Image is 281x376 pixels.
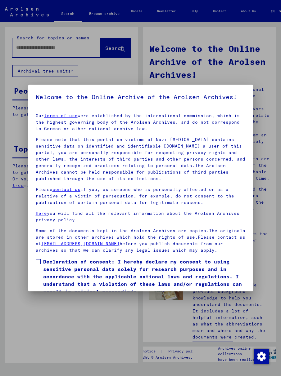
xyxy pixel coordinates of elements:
p: Please if you, as someone who is personally affected or as a relative of a victim of persecution,... [36,186,246,206]
p: you will find all the relevant information about the Arolsen Archives privacy policy. [36,210,246,223]
p: Our were established by the international commission, which is the highest governing body of the ... [36,113,246,132]
a: [EMAIL_ADDRESS][DOMAIN_NAME] [41,241,120,246]
a: contact us [52,187,80,192]
a: terms of use [44,113,78,118]
p: Some of the documents kept in the Arolsen Archives are copies.The originals are stored in other a... [36,228,246,254]
span: Declaration of consent: I hereby declare my consent to using sensitive personal data solely for r... [43,258,246,295]
a: Here [36,210,47,216]
h5: Welcome to the Online Archive of the Arolsen Archives! [36,92,246,102]
p: Please note that this portal on victims of Nazi [MEDICAL_DATA] contains sensitive data on identif... [36,136,246,182]
img: Change consent [254,349,269,364]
